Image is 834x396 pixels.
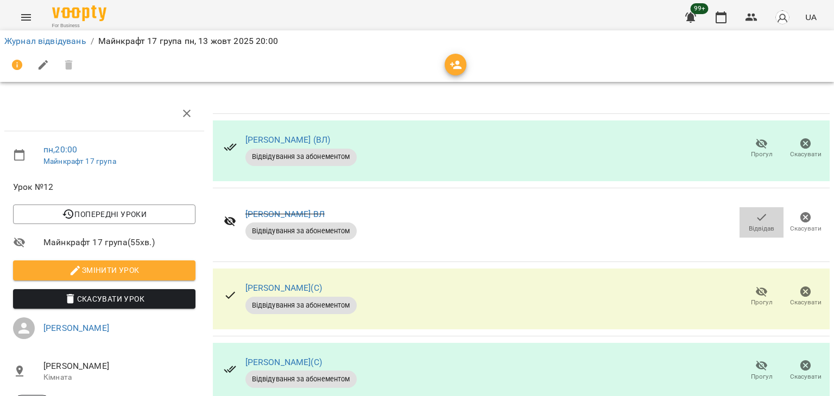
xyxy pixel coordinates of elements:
[98,35,278,48] p: Майнкрафт 17 група пн, 13 жовт 2025 20:00
[13,4,39,30] button: Menu
[22,292,187,305] span: Скасувати Урок
[740,356,784,386] button: Прогул
[4,36,86,46] a: Журнал відвідувань
[43,236,195,249] span: Майнкрафт 17 група ( 55 хв. )
[22,208,187,221] span: Попередні уроки
[43,144,77,155] a: пн , 20:00
[691,3,709,14] span: 99+
[43,323,109,333] a: [PERSON_NAME]
[790,372,822,381] span: Скасувати
[245,301,357,310] span: Відвідування за абонементом
[245,374,357,384] span: Відвідування за абонементом
[22,264,187,277] span: Змінити урок
[52,5,106,21] img: Voopty Logo
[43,372,195,383] p: Кімната
[751,372,773,381] span: Прогул
[775,10,790,25] img: avatar_s.png
[13,289,195,309] button: Скасувати Урок
[43,360,195,373] span: [PERSON_NAME]
[805,11,817,23] span: UA
[52,22,106,29] span: For Business
[245,152,357,162] span: Відвідування за абонементом
[784,207,827,238] button: Скасувати
[790,298,822,307] span: Скасувати
[740,282,784,312] button: Прогул
[245,226,357,236] span: Відвідування за абонементом
[43,157,116,165] a: Майнкрафт 17 група
[751,298,773,307] span: Прогул
[790,150,822,159] span: Скасувати
[4,35,830,48] nav: breadcrumb
[13,260,195,280] button: Змінити урок
[749,224,774,233] span: Відвідав
[13,181,195,194] span: Урок №12
[91,35,94,48] li: /
[740,133,784,164] button: Прогул
[790,224,822,233] span: Скасувати
[245,209,325,219] a: [PERSON_NAME] ВЛ
[751,150,773,159] span: Прогул
[784,356,827,386] button: Скасувати
[245,135,331,145] a: [PERSON_NAME] (ВЛ)
[245,357,322,367] a: [PERSON_NAME](С)
[245,283,322,293] a: [PERSON_NAME](С)
[740,207,784,238] button: Відвідав
[13,205,195,224] button: Попередні уроки
[801,7,821,27] button: UA
[784,133,827,164] button: Скасувати
[784,282,827,312] button: Скасувати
